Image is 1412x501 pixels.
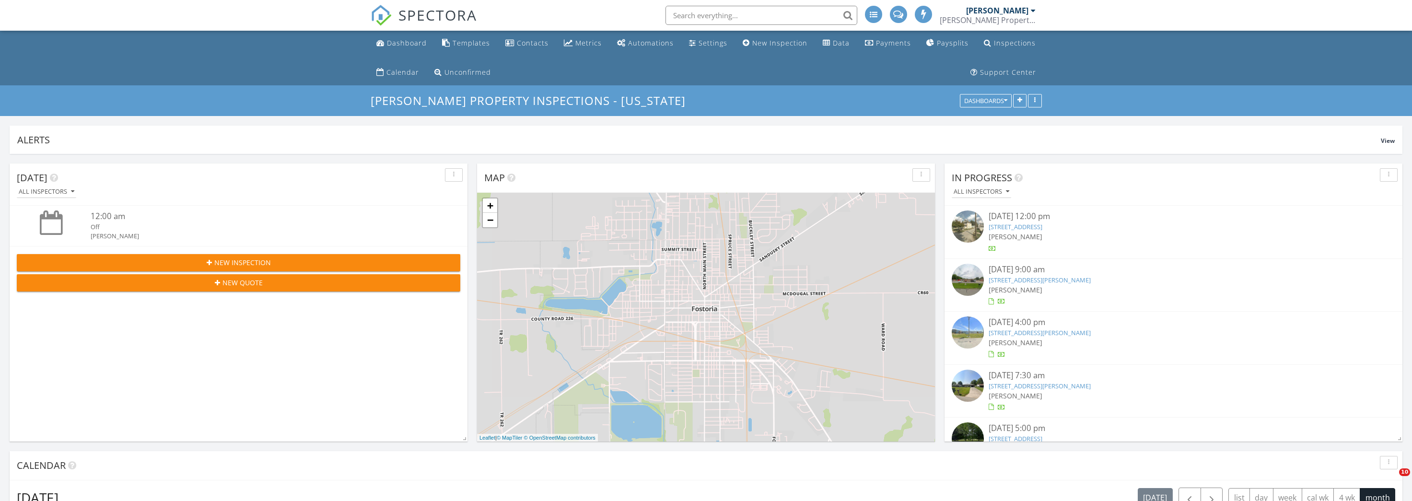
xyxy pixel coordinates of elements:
div: All Inspectors [19,188,74,195]
a: Zoom out [483,213,497,227]
a: [DATE] 7:30 am [STREET_ADDRESS][PERSON_NAME] [PERSON_NAME] [952,370,1395,412]
a: New Inspection [739,35,811,52]
span: [PERSON_NAME] [989,285,1042,294]
span: [PERSON_NAME] [989,232,1042,241]
span: [DATE] [17,171,47,184]
div: Unconfirmed [444,68,491,77]
div: [DATE] 4:00 pm [989,316,1358,328]
a: Contacts [502,35,552,52]
div: Calendar [386,68,419,77]
span: 10 [1399,468,1410,476]
div: Dashboard [387,38,427,47]
a: Calendar [373,64,423,82]
img: streetview [952,316,984,349]
a: Unconfirmed [431,64,495,82]
button: New Quote [17,274,460,291]
span: In Progress [952,171,1012,184]
a: [STREET_ADDRESS] [989,222,1042,231]
span: View [1381,137,1395,145]
div: Paysplits [937,38,969,47]
div: [DATE] 5:00 pm [989,422,1358,434]
a: [STREET_ADDRESS] [989,434,1042,443]
input: Search everything... [665,6,857,25]
a: Support Center [967,64,1040,82]
div: 12:00 am [91,210,423,222]
a: Zoom in [483,198,497,213]
span: SPECTORA [398,5,477,25]
a: Settings [685,35,731,52]
a: Dashboard [373,35,431,52]
a: Data [819,35,853,52]
span: [PERSON_NAME] [989,391,1042,400]
a: [STREET_ADDRESS][PERSON_NAME] [989,328,1091,337]
a: Inspections [980,35,1039,52]
button: Dashboards [960,94,1012,108]
span: Map [484,171,505,184]
a: [STREET_ADDRESS][PERSON_NAME] [989,276,1091,284]
div: Settings [699,38,727,47]
a: [DATE] 12:00 pm [STREET_ADDRESS] [PERSON_NAME] [952,210,1395,253]
div: Automations [628,38,674,47]
iframe: Intercom live chat [1379,468,1402,491]
span: Calendar [17,459,66,472]
img: streetview [952,264,984,296]
a: [PERSON_NAME] Property Inspections - [US_STATE] [371,93,694,108]
button: All Inspectors [17,186,76,198]
a: Payments [861,35,915,52]
span: New Inspection [214,257,271,268]
div: Contacts [517,38,548,47]
div: Inspections [994,38,1036,47]
div: Payments [876,38,911,47]
img: streetview [952,422,984,454]
div: Support Center [980,68,1036,77]
span: [PERSON_NAME] [989,338,1042,347]
a: Leaflet [479,435,495,441]
button: New Inspection [17,254,460,271]
div: Dashboards [964,98,1007,105]
div: [DATE] 9:00 am [989,264,1358,276]
a: SPECTORA [371,13,477,33]
div: [DATE] 7:30 am [989,370,1358,382]
a: Templates [438,35,494,52]
a: [DATE] 4:00 pm [STREET_ADDRESS][PERSON_NAME] [PERSON_NAME] [952,316,1395,359]
div: New Inspection [752,38,807,47]
a: © OpenStreetMap contributors [524,435,595,441]
div: Kelley Property Inspections, LLC [940,15,1036,25]
a: Automations (Advanced) [613,35,677,52]
div: Alerts [17,133,1381,146]
div: Templates [453,38,490,47]
img: The Best Home Inspection Software - Spectora [371,5,392,26]
a: [DATE] 9:00 am [STREET_ADDRESS][PERSON_NAME] [PERSON_NAME] [952,264,1395,306]
div: Off [91,222,423,232]
div: Metrics [575,38,602,47]
img: streetview [952,210,984,243]
span: New Quote [222,278,263,288]
a: Paysplits [922,35,972,52]
button: All Inspectors [952,186,1011,198]
div: | [477,434,598,442]
a: [STREET_ADDRESS][PERSON_NAME] [989,382,1091,390]
img: streetview [952,370,984,402]
div: [PERSON_NAME] [966,6,1028,15]
div: Data [833,38,850,47]
a: © MapTiler [497,435,523,441]
a: [DATE] 5:00 pm [STREET_ADDRESS] [PERSON_NAME] [952,422,1395,465]
a: Metrics [560,35,606,52]
div: All Inspectors [954,188,1009,195]
div: [PERSON_NAME] [91,232,423,241]
div: [DATE] 12:00 pm [989,210,1358,222]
